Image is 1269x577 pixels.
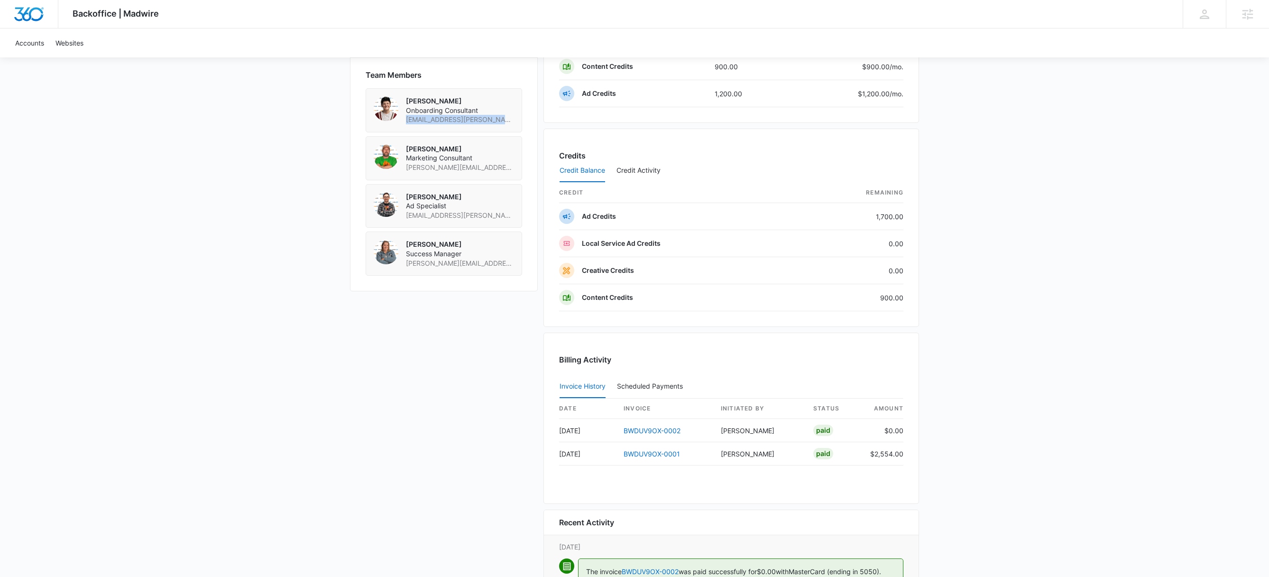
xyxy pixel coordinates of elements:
[858,89,903,99] p: $1,200.00
[559,150,586,161] h3: Credits
[582,266,634,275] p: Creative Credits
[406,211,514,220] span: [EMAIL_ADDRESS][PERSON_NAME][DOMAIN_NAME]
[713,442,806,465] td: [PERSON_NAME]
[374,96,398,121] img: Eryn Anderson
[813,448,833,459] div: Paid
[406,96,514,106] p: [PERSON_NAME]
[406,259,514,268] span: [PERSON_NAME][EMAIL_ADDRESS][PERSON_NAME][DOMAIN_NAME]
[617,383,687,390] div: Scheduled Payments
[559,442,616,465] td: [DATE]
[776,568,789,576] span: with
[713,419,806,442] td: [PERSON_NAME]
[622,568,679,576] a: BWDUV9OX-0002
[859,62,903,72] p: $900.00
[9,28,50,57] a: Accounts
[679,568,757,576] span: was paid successfully for
[806,399,863,419] th: status
[559,517,614,528] h6: Recent Activity
[560,159,605,182] button: Credit Balance
[582,62,633,71] p: Content Credits
[803,257,903,284] td: 0.00
[582,239,661,248] p: Local Service Ad Credits
[707,53,788,80] td: 900.00
[406,249,514,259] span: Success Manager
[813,425,833,436] div: Paid
[560,375,606,398] button: Invoice History
[890,90,903,98] span: /mo.
[586,568,622,576] span: The invoice
[616,399,713,419] th: invoice
[713,399,806,419] th: Initiated By
[582,212,616,221] p: Ad Credits
[406,115,514,124] span: [EMAIL_ADDRESS][PERSON_NAME][DOMAIN_NAME]
[559,183,803,203] th: credit
[803,183,903,203] th: Remaining
[50,28,89,57] a: Websites
[707,80,788,107] td: 1,200.00
[624,427,680,435] a: BWDUV9OX-0002
[374,144,398,169] img: Justin Zochniak
[863,399,903,419] th: amount
[406,201,514,211] span: Ad Specialist
[624,450,680,458] a: BWDUV9OX-0001
[616,159,661,182] button: Credit Activity
[890,63,903,71] span: /mo.
[803,230,903,257] td: 0.00
[374,240,398,264] img: Sam Coduto
[582,293,633,302] p: Content Credits
[406,144,514,154] p: [PERSON_NAME]
[406,153,514,163] span: Marketing Consultant
[863,442,903,465] td: $2,554.00
[406,240,514,249] p: [PERSON_NAME]
[559,542,903,552] p: [DATE]
[559,399,616,419] th: date
[789,568,881,576] span: MasterCard (ending in 5050).
[803,284,903,311] td: 900.00
[406,106,514,115] span: Onboarding Consultant
[582,89,616,98] p: Ad Credits
[73,9,159,19] span: Backoffice | Madwire
[803,203,903,230] td: 1,700.00
[406,163,514,172] span: [PERSON_NAME][EMAIL_ADDRESS][DOMAIN_NAME]
[863,419,903,442] td: $0.00
[406,192,514,202] p: [PERSON_NAME]
[374,192,398,217] img: Will Fritz
[757,568,776,576] span: $0.00
[559,419,616,442] td: [DATE]
[366,69,422,81] span: Team Members
[559,354,903,365] h3: Billing Activity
